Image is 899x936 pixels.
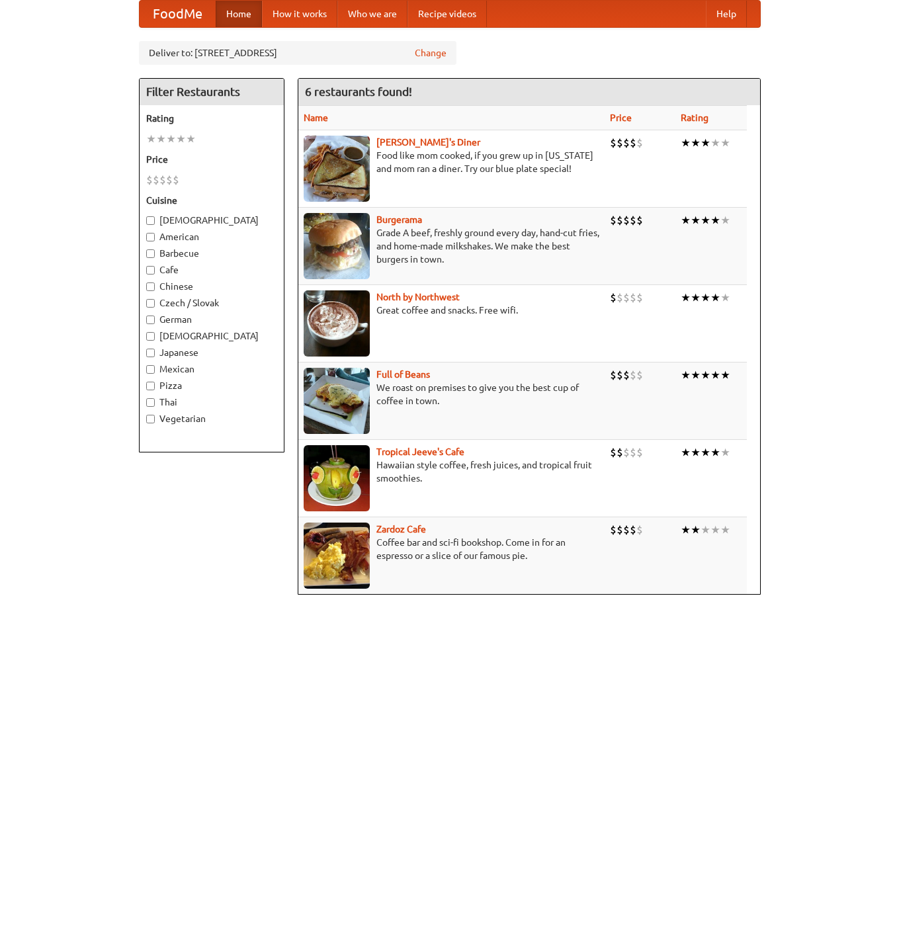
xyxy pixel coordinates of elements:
[304,304,599,317] p: Great coffee and snacks. Free wifi.
[304,536,599,562] p: Coffee bar and sci-fi bookshop. Come in for an espresso or a slice of our famous pie.
[262,1,337,27] a: How it works
[146,313,277,326] label: German
[623,290,630,305] li: $
[610,290,617,305] li: $
[636,290,643,305] li: $
[610,112,632,123] a: Price
[176,132,186,146] li: ★
[166,173,173,187] li: $
[146,329,277,343] label: [DEMOGRAPHIC_DATA]
[617,523,623,537] li: $
[701,213,710,228] li: ★
[630,290,636,305] li: $
[630,445,636,460] li: $
[623,523,630,537] li: $
[636,213,643,228] li: $
[710,136,720,150] li: ★
[146,233,155,241] input: American
[304,458,599,485] p: Hawaiian style coffee, fresh juices, and tropical fruit smoothies.
[701,445,710,460] li: ★
[636,368,643,382] li: $
[710,523,720,537] li: ★
[304,381,599,407] p: We roast on premises to give you the best cup of coffee in town.
[610,213,617,228] li: $
[681,523,691,537] li: ★
[617,136,623,150] li: $
[376,447,464,457] a: Tropical Jeeve's Cafe
[146,282,155,291] input: Chinese
[146,415,155,423] input: Vegetarian
[681,136,691,150] li: ★
[630,213,636,228] li: $
[146,230,277,243] label: American
[146,194,277,207] h5: Cuisine
[376,369,430,380] b: Full of Beans
[376,137,480,148] a: [PERSON_NAME]'s Diner
[701,523,710,537] li: ★
[636,523,643,537] li: $
[146,214,277,227] label: [DEMOGRAPHIC_DATA]
[630,368,636,382] li: $
[623,368,630,382] li: $
[681,368,691,382] li: ★
[691,368,701,382] li: ★
[681,290,691,305] li: ★
[720,290,730,305] li: ★
[623,213,630,228] li: $
[304,445,370,511] img: jeeves.jpg
[376,524,426,534] a: Zardoz Cafe
[146,263,277,277] label: Cafe
[623,136,630,150] li: $
[156,132,166,146] li: ★
[146,346,277,359] label: Japanese
[166,132,176,146] li: ★
[146,379,277,392] label: Pizza
[691,523,701,537] li: ★
[710,445,720,460] li: ★
[305,85,412,98] ng-pluralize: 6 restaurants found!
[146,398,155,407] input: Thai
[146,412,277,425] label: Vegetarian
[701,368,710,382] li: ★
[140,1,216,27] a: FoodMe
[610,136,617,150] li: $
[153,173,159,187] li: $
[407,1,487,27] a: Recipe videos
[159,173,166,187] li: $
[701,136,710,150] li: ★
[681,445,691,460] li: ★
[376,214,422,225] a: Burgerama
[701,290,710,305] li: ★
[146,296,277,310] label: Czech / Slovak
[304,523,370,589] img: zardoz.jpg
[173,173,179,187] li: $
[623,445,630,460] li: $
[710,290,720,305] li: ★
[610,368,617,382] li: $
[304,213,370,279] img: burgerama.jpg
[691,213,701,228] li: ★
[376,292,460,302] a: North by Northwest
[146,216,155,225] input: [DEMOGRAPHIC_DATA]
[710,368,720,382] li: ★
[146,280,277,293] label: Chinese
[146,247,277,260] label: Barbecue
[146,132,156,146] li: ★
[186,132,196,146] li: ★
[720,213,730,228] li: ★
[304,226,599,266] p: Grade A beef, freshly ground every day, hand-cut fries, and home-made milkshakes. We make the bes...
[146,396,277,409] label: Thai
[415,46,447,60] a: Change
[146,382,155,390] input: Pizza
[617,368,623,382] li: $
[720,445,730,460] li: ★
[720,523,730,537] li: ★
[691,445,701,460] li: ★
[146,112,277,125] h5: Rating
[681,112,708,123] a: Rating
[139,41,456,65] div: Deliver to: [STREET_ADDRESS]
